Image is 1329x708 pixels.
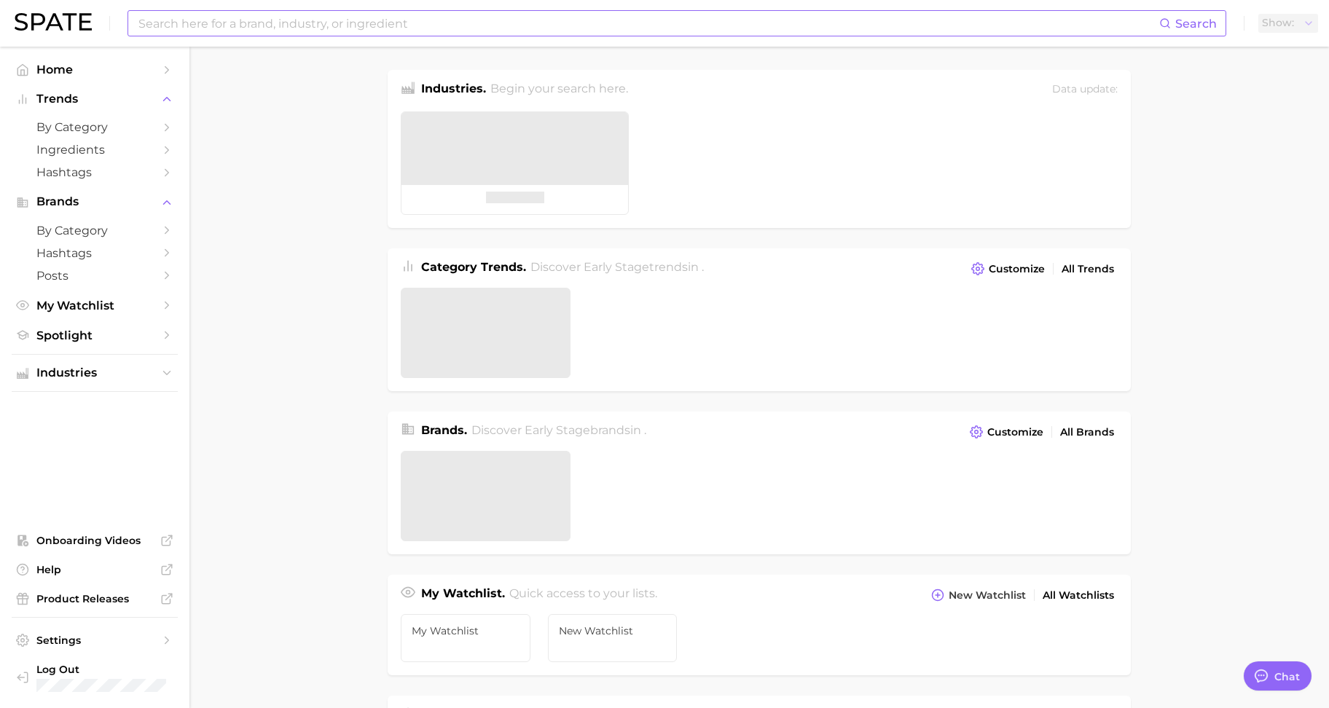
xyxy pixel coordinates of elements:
span: Brands [36,195,153,208]
span: All Brands [1060,426,1114,438]
span: All Watchlists [1043,589,1114,602]
span: New Watchlist [949,589,1026,602]
button: Trends [12,88,178,110]
span: My Watchlist [36,299,153,312]
span: Ingredients [36,143,153,157]
a: All Brands [1056,422,1118,442]
span: Brands . [421,423,467,437]
img: SPATE [15,13,92,31]
span: by Category [36,120,153,134]
a: Settings [12,629,178,651]
a: Hashtags [12,242,178,264]
button: New Watchlist [928,585,1030,605]
span: Log Out [36,663,166,676]
span: Hashtags [36,165,153,179]
span: Hashtags [36,246,153,260]
h1: Industries. [421,80,486,100]
h2: Quick access to your lists. [509,585,657,605]
span: Settings [36,634,153,647]
h2: Begin your search here. [490,80,628,100]
span: All Trends [1062,263,1114,275]
a: Help [12,559,178,581]
a: All Watchlists [1039,586,1118,605]
h1: My Watchlist. [421,585,505,605]
span: New Watchlist [559,625,667,637]
span: Category Trends . [421,260,526,274]
span: Home [36,63,153,76]
span: Onboarding Videos [36,534,153,547]
button: Customize [966,422,1047,442]
a: Log out. Currently logged in with e-mail unhokang@lghnh.com. [12,658,178,696]
span: Help [36,563,153,576]
button: Show [1258,14,1318,33]
span: Trends [36,93,153,106]
a: Ingredients [12,138,178,161]
span: My Watchlist [412,625,520,637]
span: Product Releases [36,592,153,605]
a: Hashtags [12,161,178,184]
a: by Category [12,116,178,138]
a: Spotlight [12,324,178,347]
button: Brands [12,191,178,213]
span: Search [1175,17,1217,31]
a: Posts [12,264,178,287]
a: by Category [12,219,178,242]
a: My Watchlist [401,614,530,662]
a: Onboarding Videos [12,530,178,551]
span: Customize [989,263,1045,275]
a: My Watchlist [12,294,178,317]
a: New Watchlist [548,614,678,662]
span: Discover Early Stage brands in . [471,423,646,437]
div: Data update: [1052,80,1118,100]
a: Product Releases [12,588,178,610]
button: Customize [968,259,1048,279]
span: Spotlight [36,329,153,342]
span: Industries [36,366,153,379]
input: Search here for a brand, industry, or ingredient [137,11,1159,36]
a: Home [12,58,178,81]
span: Show [1262,19,1294,27]
a: All Trends [1058,259,1118,279]
button: Industries [12,362,178,384]
span: by Category [36,224,153,237]
span: Posts [36,269,153,283]
span: Customize [987,426,1043,438]
span: Discover Early Stage trends in . [530,260,704,274]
